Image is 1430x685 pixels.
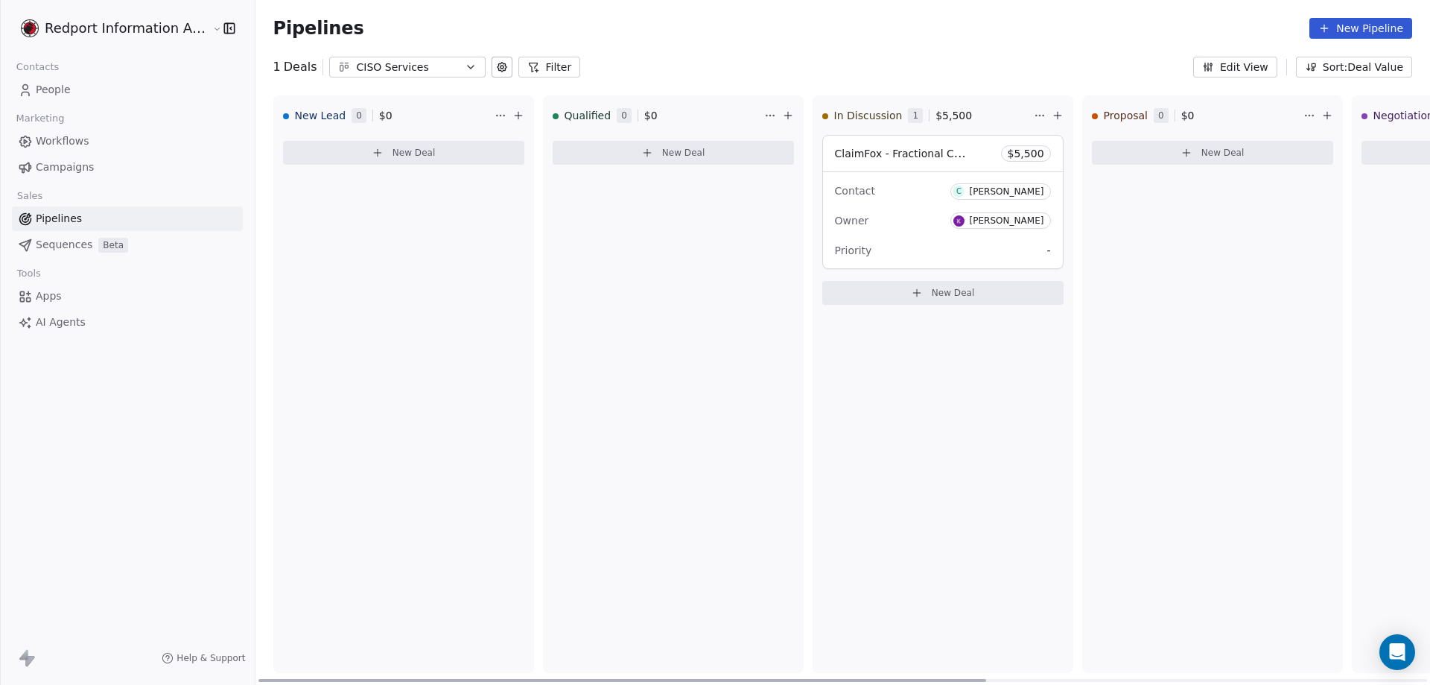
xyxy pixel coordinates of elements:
span: Tools [10,262,47,285]
button: New Deal [283,141,524,165]
span: Deals [284,58,317,76]
div: Proposal0$0 [1092,96,1300,135]
div: ClaimFox - Fractional CISO Services$5,500ContactC[PERSON_NAME]OwnerK[PERSON_NAME]Priority- [822,135,1064,269]
span: Sales [10,185,49,207]
span: $ 0 [379,108,393,123]
span: Marketing [10,107,71,130]
div: [PERSON_NAME] [969,186,1043,197]
span: Qualified [565,108,611,123]
span: Sequences [36,237,92,253]
span: AI Agents [36,315,86,330]
div: C [956,186,962,198]
span: 0 [617,108,632,123]
span: Pipelines [36,211,82,227]
img: Redport_hacker_head.png [21,19,39,37]
span: Workflows [36,133,89,149]
span: Campaigns [36,160,94,175]
button: Redport Information Assurance [18,16,202,41]
a: People [12,78,243,102]
span: Contact [835,185,875,197]
span: Beta [98,238,128,253]
div: [PERSON_NAME] [969,215,1043,226]
span: 0 [1154,108,1169,123]
span: $ 0 [644,108,658,123]
span: Pipelines [273,18,364,39]
span: Proposal [1104,108,1148,123]
a: Help & Support [162,652,245,664]
a: SequencesBeta [12,233,243,257]
a: Apps [12,284,243,309]
span: In Discussion [834,108,903,123]
span: ClaimFox - Fractional CISO Services [835,146,1020,160]
span: $ 0 [1181,108,1195,123]
button: New Deal [822,281,1064,305]
span: Redport Information Assurance [45,19,209,38]
span: Apps [36,288,62,304]
div: Qualified0$0 [553,96,761,135]
span: $ 5,500 [935,108,972,123]
span: New Deal [1201,147,1245,159]
span: 1 [908,108,923,123]
span: - [1046,243,1050,258]
span: New Deal [932,287,975,299]
span: New Deal [662,147,705,159]
a: AI Agents [12,310,243,335]
a: Campaigns [12,155,243,180]
a: Workflows [12,129,243,154]
span: Help & Support [177,652,245,664]
button: Edit View [1193,57,1277,78]
span: Priority [835,244,872,256]
div: In Discussion1$5,500 [822,96,1031,135]
button: New Deal [1092,141,1333,165]
button: New Pipeline [1309,18,1412,39]
span: Owner [835,215,869,227]
div: New Lead0$0 [283,96,492,135]
button: New Deal [553,141,794,165]
span: $ 5,500 [1008,146,1044,161]
span: Contacts [10,56,66,78]
button: Sort: Deal Value [1296,57,1412,78]
a: Pipelines [12,206,243,231]
div: CISO Services [356,60,459,75]
div: 1 [273,58,317,76]
span: New Deal [393,147,436,159]
span: New Lead [295,108,346,123]
span: People [36,82,71,98]
img: K [953,215,965,227]
span: 0 [352,108,366,123]
button: Filter [518,57,580,78]
div: Open Intercom Messenger [1379,634,1415,670]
